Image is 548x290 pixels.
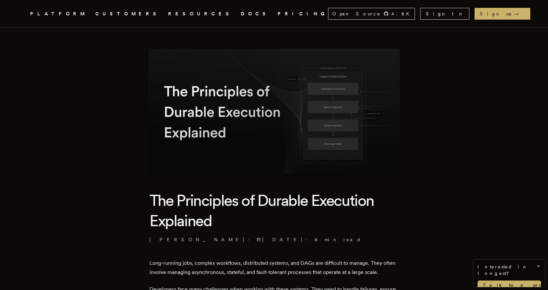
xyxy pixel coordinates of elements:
[149,236,245,243] a: [PERSON_NAME]
[149,190,399,231] h1: The Principles of Durable Execution Explained
[478,263,541,277] span: Interested in Inngest?
[257,236,303,243] span: [DATE]
[168,10,233,18] button: RESOURCES
[478,281,541,290] a: Talk to a product expert
[391,10,413,17] span: 4.8 K
[278,10,328,18] a: PRICING
[514,10,525,17] span: →
[148,49,400,174] img: Featured image for The Principles of Durable Execution Explained blog post
[149,259,399,277] p: Long-running jobs, complex workflows, distributed systems, and DAGs are difficult to manage. They...
[475,8,530,20] a: Sign up
[30,10,88,18] button: PLATFORM
[241,10,270,18] a: DOCS
[315,236,361,243] span: 8 min read
[332,10,381,17] span: Open Source
[420,8,469,20] a: Sign In
[149,236,399,243] p: · ·
[95,10,160,18] a: CUSTOMERS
